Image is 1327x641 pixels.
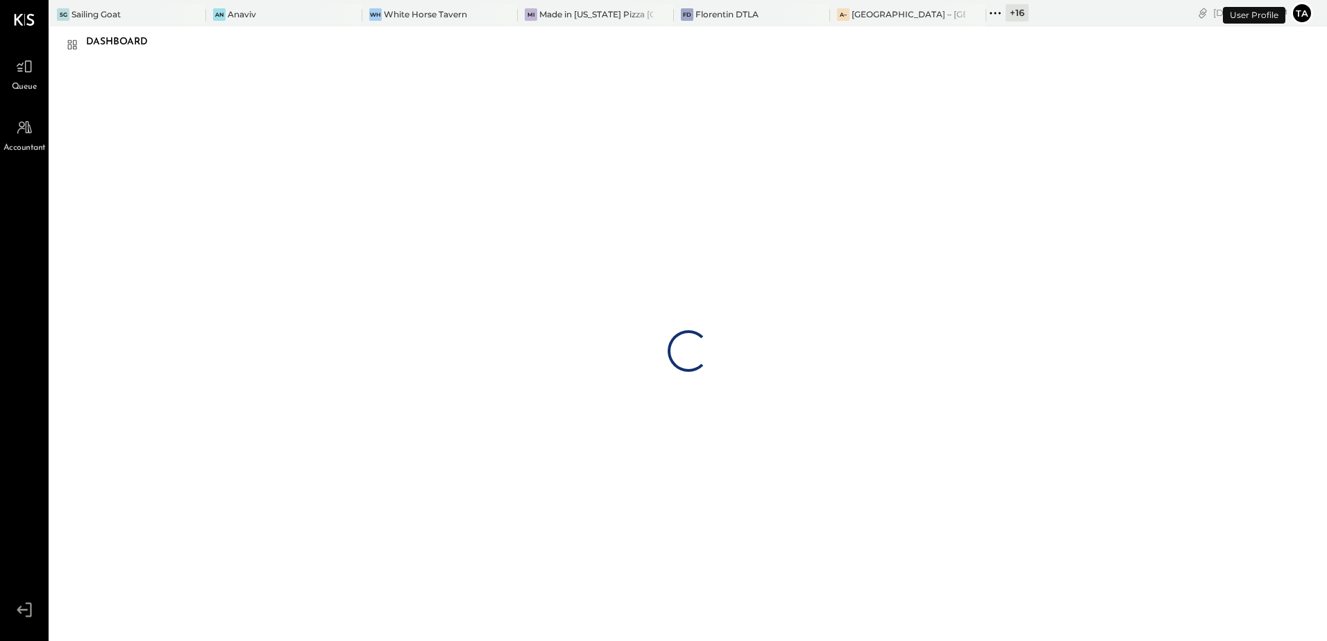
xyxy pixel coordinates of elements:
[852,8,965,20] div: [GEOGRAPHIC_DATA] – [GEOGRAPHIC_DATA]
[213,8,226,21] div: An
[539,8,653,20] div: Made in [US_STATE] Pizza [GEOGRAPHIC_DATA]
[3,142,46,155] span: Accountant
[384,8,467,20] div: White Horse Tavern
[1213,6,1287,19] div: [DATE]
[1196,6,1210,20] div: copy link
[837,8,850,21] div: A–
[1006,4,1029,22] div: + 16
[695,8,759,20] div: Florentin DTLA
[681,8,693,21] div: FD
[1,114,48,155] a: Accountant
[12,81,37,94] span: Queue
[86,31,162,53] div: Dashboard
[369,8,382,21] div: WH
[228,8,256,20] div: Anaviv
[1291,2,1313,24] button: ta
[57,8,69,21] div: SG
[1223,7,1285,24] div: User Profile
[71,8,121,20] div: Sailing Goat
[1,53,48,94] a: Queue
[525,8,537,21] div: Mi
